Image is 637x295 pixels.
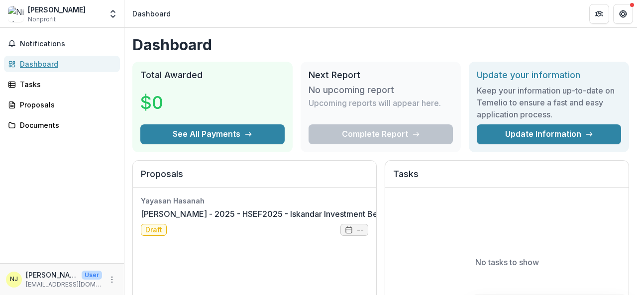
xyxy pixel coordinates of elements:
[4,117,120,133] a: Documents
[4,36,120,52] button: Notifications
[141,208,395,220] a: [PERSON_NAME] - 2025 - HSEF2025 - Iskandar Investment Berhad
[132,36,629,54] h1: Dashboard
[141,169,368,188] h2: Proposals
[28,15,56,24] span: Nonprofit
[106,4,120,24] button: Open entity switcher
[26,280,102,289] p: [EMAIL_ADDRESS][DOMAIN_NAME]
[477,70,621,81] h2: Update your information
[309,85,394,96] h3: No upcoming report
[589,4,609,24] button: Partners
[475,256,539,268] p: No tasks to show
[28,4,86,15] div: [PERSON_NAME]
[309,97,441,109] p: Upcoming reports will appear here.
[26,270,78,280] p: [PERSON_NAME]
[4,76,120,93] a: Tasks
[4,56,120,72] a: Dashboard
[10,276,18,283] div: Nisha T Jayagopal
[140,89,215,116] h3: $0
[20,59,112,69] div: Dashboard
[613,4,633,24] button: Get Help
[106,274,118,286] button: More
[140,70,285,81] h2: Total Awarded
[128,6,175,21] nav: breadcrumb
[4,97,120,113] a: Proposals
[477,85,621,120] h3: Keep your information up-to-date on Temelio to ensure a fast and easy application process.
[132,8,171,19] div: Dashboard
[309,70,453,81] h2: Next Report
[20,120,112,130] div: Documents
[20,40,116,48] span: Notifications
[140,124,285,144] button: See All Payments
[20,79,112,90] div: Tasks
[82,271,102,280] p: User
[477,124,621,144] a: Update Information
[393,169,621,188] h2: Tasks
[8,6,24,22] img: Nisha T Jayagopal
[20,99,112,110] div: Proposals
